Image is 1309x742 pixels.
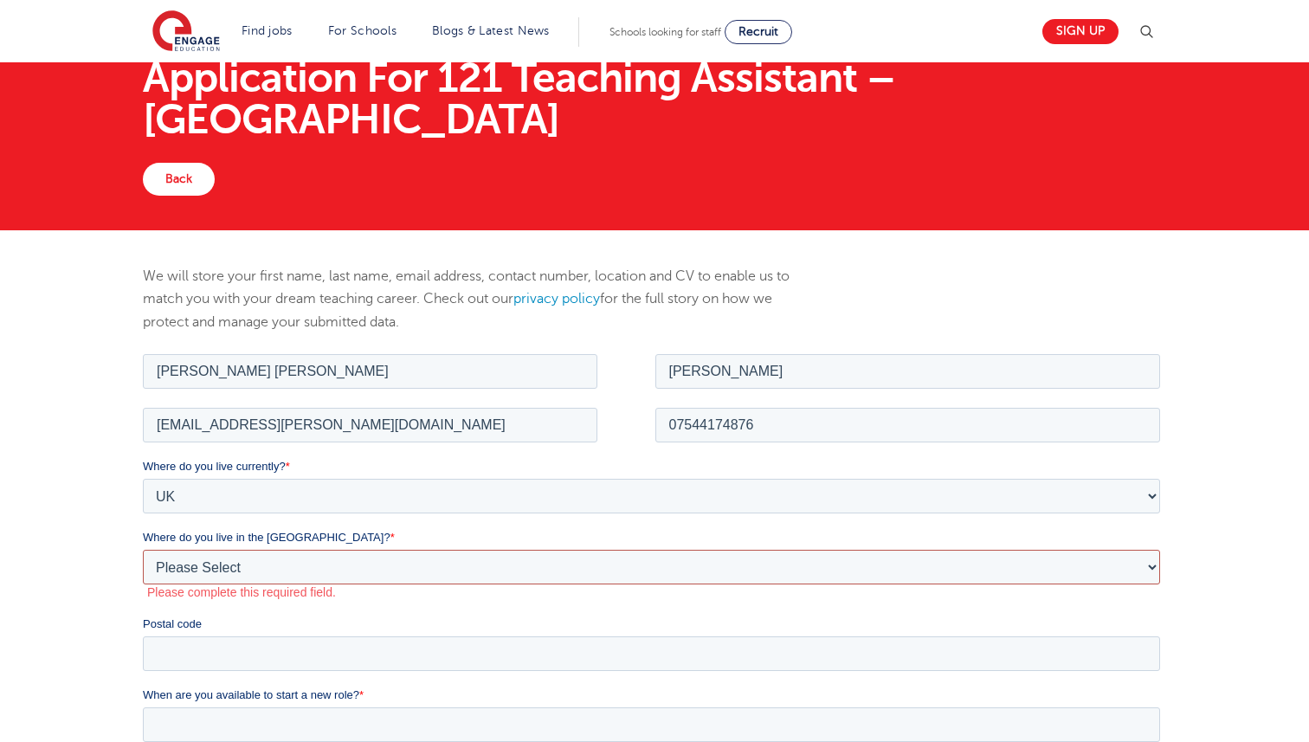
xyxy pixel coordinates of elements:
[152,10,220,54] img: Engage Education
[513,3,1018,38] input: *Last name
[143,163,215,196] a: Back
[1042,19,1119,44] a: Sign up
[725,20,792,44] a: Recruit
[432,24,550,37] a: Blogs & Latest News
[4,610,16,622] input: Subscribe to updates from Engage
[738,25,778,38] span: Recruit
[609,26,721,38] span: Schools looking for staff
[143,57,1167,140] h1: Application For 121 Teaching Assistant – [GEOGRAPHIC_DATA]
[20,611,193,624] span: Subscribe to updates from Engage
[4,234,1024,249] label: Please complete this required field.
[143,265,817,333] p: We will store your first name, last name, email address, contact number, location and CV to enabl...
[513,57,1018,92] input: *Contact Number
[328,24,397,37] a: For Schools
[513,291,600,306] a: privacy policy
[242,24,293,37] a: Find jobs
